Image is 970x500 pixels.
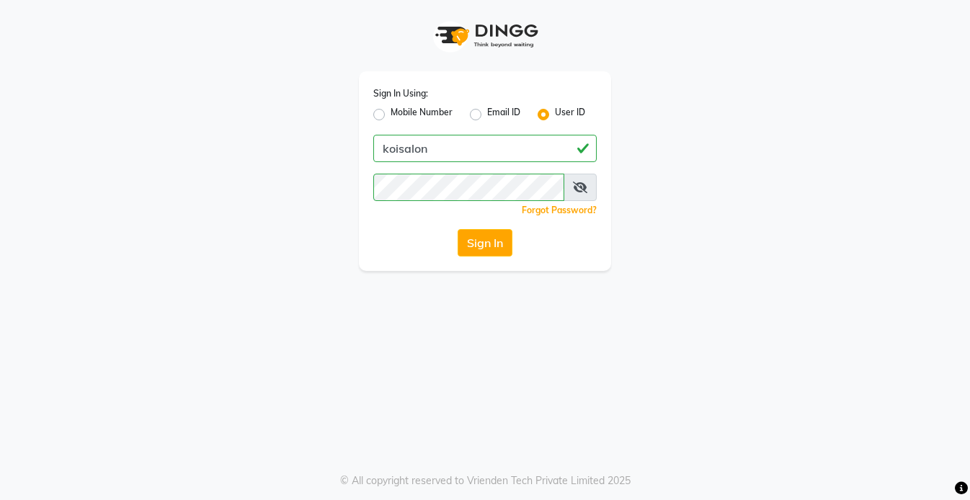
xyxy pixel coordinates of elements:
[391,106,453,123] label: Mobile Number
[458,229,512,256] button: Sign In
[487,106,520,123] label: Email ID
[373,87,428,100] label: Sign In Using:
[427,14,543,57] img: logo1.svg
[555,106,585,123] label: User ID
[373,174,564,201] input: Username
[522,205,597,215] a: Forgot Password?
[373,135,597,162] input: Username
